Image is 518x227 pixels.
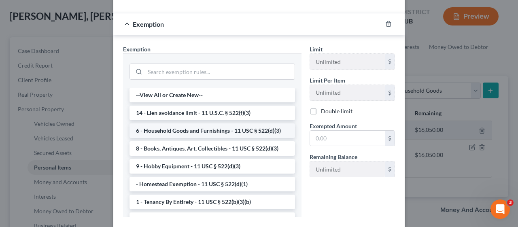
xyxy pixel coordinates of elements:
span: Exemption [133,20,164,28]
label: Remaining Balance [310,153,357,161]
span: Limit [310,46,323,53]
li: 8 - Books, Antiques, Art, Collectibles - 11 USC § 522(d)(3) [129,141,295,156]
input: Search exemption rules... [145,64,295,79]
input: -- [310,54,385,69]
span: Exempted Amount [310,123,357,129]
li: 1 - Tenancy By Entirety - 11 USC § 522(b)(3)(b) [129,195,295,209]
label: Limit Per Item [310,76,345,85]
div: $ [385,85,395,100]
span: Exemption [123,46,151,53]
li: 9 - Hobby Equipment - 11 USC § 522(d)(3) [129,159,295,174]
li: --View All or Create New-- [129,88,295,102]
input: -- [310,161,385,177]
iframe: Intercom live chat [490,199,510,219]
div: $ [385,131,395,146]
div: $ [385,54,395,69]
input: 0.00 [310,131,385,146]
li: 14 - Lien avoidance limit - 11 U.S.C. § 522(f)(3) [129,106,295,120]
li: 1 - Burial Plot - 11 USC § 522(d)(1) [129,212,295,227]
span: 3 [507,199,514,206]
li: 6 - Household Goods and Furnishings - 11 USC § 522(d)(3) [129,123,295,138]
li: - Homestead Exemption - 11 USC § 522(d)(1) [129,177,295,191]
label: Double limit [321,107,352,115]
input: -- [310,85,385,100]
div: $ [385,161,395,177]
